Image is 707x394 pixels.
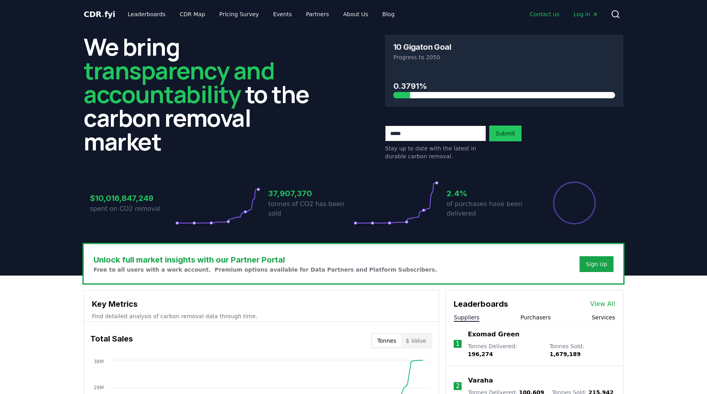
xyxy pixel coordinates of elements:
[122,7,172,21] a: Leaderboards
[174,7,211,21] a: CDR Map
[550,342,615,358] p: Tonnes Sold :
[524,7,566,21] a: Contact us
[94,266,437,274] p: Free to all users with a work account. Premium options available for Data Partners and Platform S...
[385,144,486,160] p: Stay up to date with the latest in durable carbon removal.
[447,199,532,218] p: of purchases have been delivered
[102,9,105,19] span: .
[468,330,520,339] a: Exomad Green
[454,298,508,310] h3: Leaderboards
[489,126,522,141] button: Submit
[447,188,532,199] h3: 2.4%
[337,7,374,21] a: About Us
[586,260,607,268] a: Sign Up
[268,188,353,199] h3: 37,907,370
[94,385,104,390] tspan: 29M
[90,192,175,204] h3: $10,016,847,249
[84,9,115,19] span: CDR fyi
[267,7,298,21] a: Events
[454,313,479,321] button: Suppliers
[567,7,604,21] a: Log in
[468,342,542,358] p: Tonnes Delivered :
[590,299,615,309] a: View All
[376,7,401,21] a: Blog
[84,54,274,110] span: transparency and accountability
[550,351,581,357] span: 1,679,189
[393,80,615,92] h3: 0.3791%
[456,339,460,349] p: 1
[401,334,431,347] button: $ Value
[90,204,175,214] p: spent on CO2 removal
[468,376,493,385] a: Varaha
[84,35,322,153] h2: We bring to the carbon removal market
[213,7,265,21] a: Pricing Survey
[580,256,613,272] button: Sign Up
[574,10,598,18] span: Log in
[468,351,493,357] span: 196,274
[92,312,431,320] p: Find detailed analysis of carbon removal data through time.
[393,53,615,61] p: Progress to 2050
[592,313,615,321] button: Services
[92,298,431,310] h3: Key Metrics
[456,381,460,391] p: 2
[268,199,353,218] p: tonnes of CO2 has been sold
[552,181,597,225] div: Percentage of sales delivered
[393,43,451,51] h3: 10 Gigaton Goal
[122,7,401,21] nav: Main
[372,334,401,347] button: Tonnes
[524,7,604,21] nav: Main
[94,254,437,266] h3: Unlock full market insights with our Partner Portal
[520,313,551,321] button: Purchasers
[90,333,133,349] h3: Total Sales
[94,359,104,364] tspan: 38M
[300,7,335,21] a: Partners
[84,9,115,20] a: CDR.fyi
